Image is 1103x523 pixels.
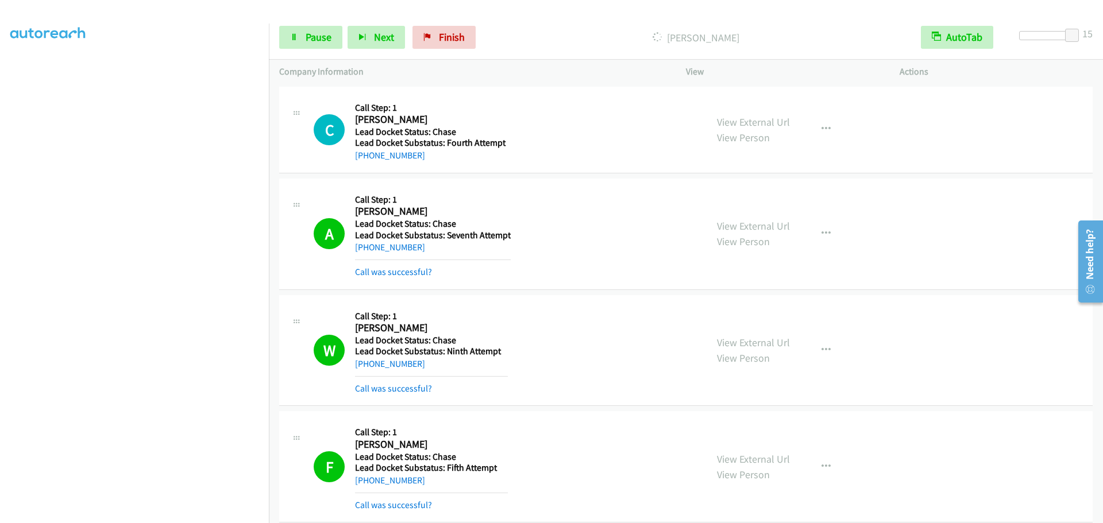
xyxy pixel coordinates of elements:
h2: [PERSON_NAME] [355,205,508,218]
h5: Call Step: 1 [355,194,511,206]
a: Call was successful? [355,266,432,277]
h2: [PERSON_NAME] [355,321,508,335]
h1: W [314,335,345,366]
div: 15 [1082,26,1093,41]
a: View Person [717,235,770,248]
h5: Lead Docket Status: Chase [355,126,508,138]
a: Pause [279,26,342,49]
a: Finish [412,26,476,49]
button: AutoTab [921,26,993,49]
h5: Lead Docket Substatus: Seventh Attempt [355,230,511,241]
a: [PHONE_NUMBER] [355,242,425,253]
a: View External Url [717,336,790,349]
h5: Call Step: 1 [355,102,508,114]
h5: Lead Docket Status: Chase [355,335,508,346]
h5: Lead Docket Substatus: Ninth Attempt [355,346,508,357]
p: Company Information [279,65,665,79]
h2: [PERSON_NAME] [355,438,508,451]
a: [PHONE_NUMBER] [355,150,425,161]
span: Next [374,30,394,44]
a: [PHONE_NUMBER] [355,475,425,486]
h5: Lead Docket Substatus: Fifth Attempt [355,462,508,474]
a: View Person [717,131,770,144]
p: [PERSON_NAME] [491,30,900,45]
span: Pause [306,30,331,44]
h5: Lead Docket Substatus: Fourth Attempt [355,137,508,149]
h1: C [314,114,345,145]
a: View External Url [717,219,790,233]
p: Actions [900,65,1093,79]
span: Finish [439,30,465,44]
a: Call was successful? [355,383,432,394]
a: View Person [717,351,770,365]
a: View Person [717,468,770,481]
iframe: Resource Center [1070,216,1103,307]
h5: Lead Docket Status: Chase [355,451,508,463]
h5: Call Step: 1 [355,311,508,322]
a: View External Url [717,452,790,466]
h2: [PERSON_NAME] [355,113,508,126]
a: Call was successful? [355,499,432,510]
h5: Lead Docket Status: Chase [355,218,511,230]
a: [PHONE_NUMBER] [355,358,425,369]
p: View [686,65,879,79]
h1: A [314,218,345,249]
h5: Call Step: 1 [355,427,508,438]
button: Next [348,26,405,49]
a: View External Url [717,115,790,129]
h1: F [314,451,345,482]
